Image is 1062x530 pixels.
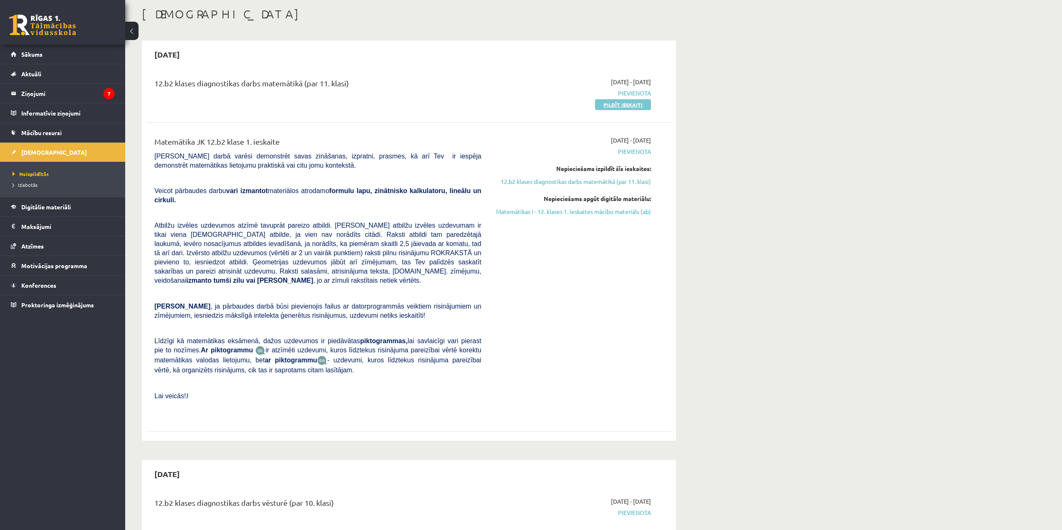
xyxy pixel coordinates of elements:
[154,497,481,512] div: 12.b2 klases diagnostikas darbs vēsturē (par 10. klasi)
[146,45,188,64] h2: [DATE]
[317,356,327,365] img: wKvN42sLe3LLwAAAABJRU5ErkJggg==
[21,70,41,78] span: Aktuāli
[187,277,212,284] b: izmanto
[154,303,481,319] span: , ja pārbaudes darbā būsi pievienojis failus ar datorprogrammās veiktiem risinājumiem un zīmējumi...
[154,392,186,399] span: Lai veicās!
[11,123,115,142] a: Mācību resursi
[494,177,651,186] a: 12.b2 klases diagnostikas darbs matemātikā (par 11. klasi)
[11,143,115,162] a: [DEMOGRAPHIC_DATA]
[13,181,38,188] span: Izlabotās
[11,103,115,123] a: Informatīvie ziņojumi
[21,50,43,58] span: Sākums
[11,217,115,236] a: Maksājumi
[103,88,115,99] i: 7
[11,276,115,295] a: Konferences
[494,147,651,156] span: Pievienota
[21,203,71,211] span: Digitālie materiāli
[494,508,651,517] span: Pievienota
[21,242,44,250] span: Atzīmes
[494,194,651,203] div: Nepieciešams apgūt digitālo materiālu:
[226,187,268,194] b: vari izmantot
[154,303,210,310] span: [PERSON_NAME]
[13,170,117,178] a: Neizpildītās
[13,181,117,188] a: Izlabotās
[154,187,481,203] b: formulu lapu, zinātnisko kalkulatoru, lineālu un cirkuli.
[154,347,481,364] span: ir atzīmēti uzdevumi, kuros līdztekus risinājuma pareizībai vērtē korektu matemātikas valodas lie...
[154,187,481,203] span: Veicot pārbaudes darbu materiālos atrodamo
[11,197,115,216] a: Digitālie materiāli
[255,346,265,355] img: JfuEzvunn4EvwAAAAASUVORK5CYII=
[13,171,49,177] span: Neizpildītās
[611,136,651,145] span: [DATE] - [DATE]
[154,222,481,284] span: Atbilžu izvēles uzdevumos atzīmē tavuprāt pareizo atbildi. [PERSON_NAME] atbilžu izvēles uzdevuma...
[494,164,651,173] div: Nepieciešams izpildīt šīs ieskaites:
[201,347,253,354] b: Ar piktogrammu
[21,281,56,289] span: Konferences
[154,153,481,169] span: [PERSON_NAME] darbā varēsi demonstrēt savas zināšanas, izpratni, prasmes, kā arī Tev ir iespēja d...
[213,277,313,284] b: tumši zilu vai [PERSON_NAME]
[21,129,62,136] span: Mācību resursi
[21,301,94,309] span: Proktoringa izmēģinājums
[11,45,115,64] a: Sākums
[154,78,481,93] div: 12.b2 klases diagnostikas darbs matemātikā (par 11. klasi)
[11,295,115,314] a: Proktoringa izmēģinājums
[154,136,481,151] div: Matemātika JK 12.b2 klase 1. ieskaite
[154,337,481,354] span: Līdzīgi kā matemātikas eksāmenā, dažos uzdevumos ir piedāvātas lai savlaicīgi vari pierast pie to...
[21,148,87,156] span: [DEMOGRAPHIC_DATA]
[360,337,408,344] b: piktogrammas,
[494,89,651,98] span: Pievienota
[21,217,115,236] legend: Maksājumi
[611,78,651,86] span: [DATE] - [DATE]
[11,236,115,256] a: Atzīmes
[142,7,676,21] h1: [DEMOGRAPHIC_DATA]
[265,357,317,364] b: ar piktogrammu
[494,207,651,216] a: Matemātikas I - 12. klases 1. ieskaites mācību materiāls (ab)
[611,497,651,506] span: [DATE] - [DATE]
[21,103,115,123] legend: Informatīvie ziņojumi
[9,15,76,35] a: Rīgas 1. Tālmācības vidusskola
[186,392,189,399] span: J
[11,64,115,83] a: Aktuāli
[146,464,188,484] h2: [DATE]
[11,84,115,103] a: Ziņojumi7
[21,262,87,269] span: Motivācijas programma
[595,99,651,110] a: Pildīt ieskaiti
[21,84,115,103] legend: Ziņojumi
[11,256,115,275] a: Motivācijas programma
